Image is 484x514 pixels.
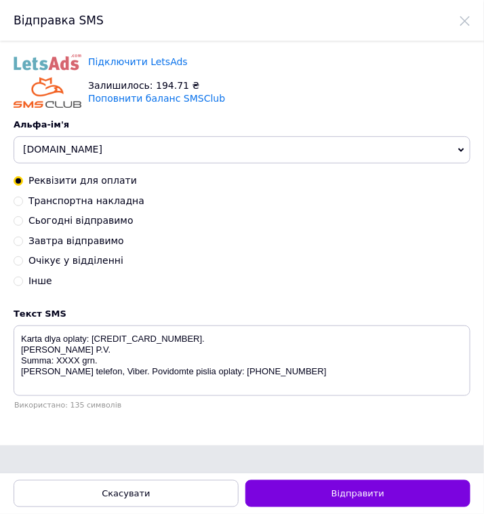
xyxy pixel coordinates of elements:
[102,489,150,499] span: Скасувати
[88,93,225,104] a: Поповнити баланс SMSClub
[28,175,137,186] span: Реквізити для оплати
[28,255,123,266] span: Очікує у відділенні
[14,480,239,507] button: Скасувати
[28,215,134,226] span: Сьогодні відправимо
[28,195,144,206] span: Транспортна накладна
[14,401,470,410] div: Використано: 135 символів
[14,14,104,27] span: Відправка SMS
[28,275,52,286] span: Інше
[14,325,470,396] textarea: Karta dlya oplaty: [CREDIT_CARD_NUMBER]. [PERSON_NAME] P.V. Summa: XXXX grn. [PERSON_NAME] telefo...
[28,235,124,246] span: Завтра відправимо
[14,119,69,130] span: Альфа-ім'я
[88,79,470,93] div: Залишилось: 194.71 ₴
[14,309,470,319] div: Текст SMS
[331,489,384,499] span: Відправити
[245,480,470,507] button: Відправити
[23,144,102,155] span: [DOMAIN_NAME]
